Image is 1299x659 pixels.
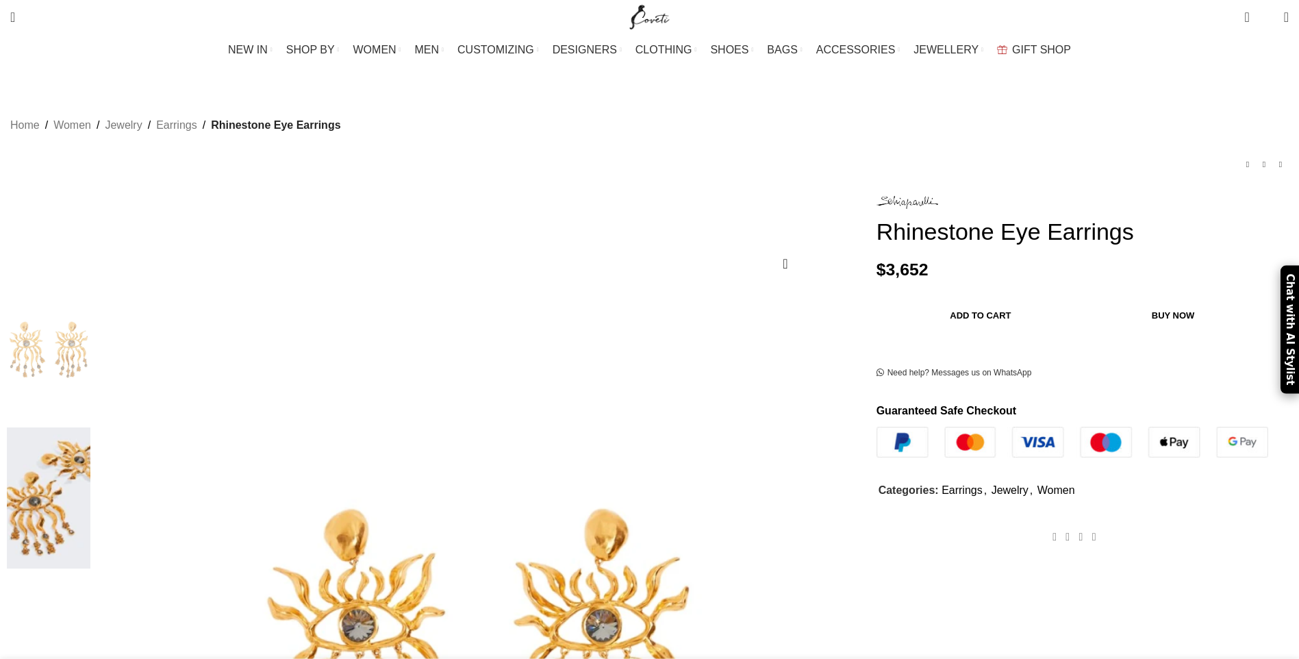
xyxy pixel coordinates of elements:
[876,196,938,209] img: Schiaparelli
[876,405,1017,416] strong: Guaranteed Safe Checkout
[228,43,268,56] span: NEW IN
[457,36,539,64] a: CUSTOMIZING
[635,43,692,56] span: CLOTHING
[816,36,900,64] a: ACCESSORIES
[1237,3,1256,31] a: 0
[997,36,1071,64] a: GIFT SHOP
[7,427,90,569] img: schiaparelli jewelry
[1085,301,1261,329] button: Buy now
[1030,482,1033,499] span: ,
[876,260,886,279] span: $
[3,36,1296,64] div: Main navigation
[767,36,802,64] a: BAGS
[553,43,617,56] span: DESIGNERS
[913,36,983,64] a: JEWELLERY
[876,260,929,279] bdi: 3,652
[1263,14,1273,24] span: 0
[876,368,1032,379] a: Need help? Messages us on WhatsApp
[1048,527,1061,547] a: Facebook social link
[635,36,697,64] a: CLOTHING
[457,43,534,56] span: CUSTOMIZING
[553,36,622,64] a: DESIGNERS
[913,43,979,56] span: JEWELLERY
[984,482,987,499] span: ,
[883,301,1079,329] button: Add to cart
[1012,43,1071,56] span: GIFT SHOP
[767,43,797,56] span: BAGS
[286,43,335,56] span: SHOP BY
[627,10,672,22] a: Site logo
[156,116,197,134] a: Earrings
[710,36,753,64] a: SHOES
[997,45,1007,54] img: GiftBag
[992,484,1029,496] a: Jewelry
[415,43,440,56] span: MEN
[105,116,142,134] a: Jewelry
[228,36,273,64] a: NEW IN
[10,116,341,134] nav: Breadcrumb
[353,36,401,64] a: WOMEN
[10,116,40,134] a: Home
[1239,156,1256,173] a: Previous product
[3,3,22,31] a: Search
[7,279,90,421] img: Rhinestone Eye Earrings
[879,484,939,496] span: Categories:
[53,116,91,134] a: Women
[1087,527,1100,547] a: WhatsApp social link
[876,427,1268,458] img: guaranteed-safe-checkout-bordered.j
[415,36,444,64] a: MEN
[211,116,340,134] span: Rhinestone Eye Earrings
[1074,527,1087,547] a: Pinterest social link
[816,43,896,56] span: ACCESSORIES
[1272,156,1289,173] a: Next product
[286,36,340,64] a: SHOP BY
[876,218,1289,246] h1: Rhinestone Eye Earrings
[353,43,396,56] span: WOMEN
[1037,484,1075,496] a: Women
[942,484,983,496] a: Earrings
[1246,7,1256,17] span: 0
[1260,3,1274,31] div: My Wishlist
[1061,527,1074,547] a: X social link
[710,43,748,56] span: SHOES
